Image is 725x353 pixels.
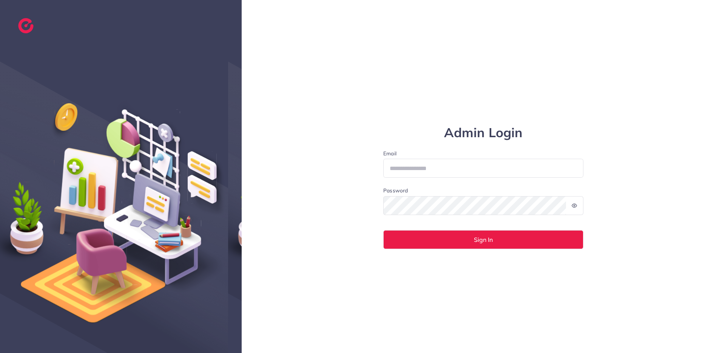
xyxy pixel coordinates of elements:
[18,18,34,33] img: logo
[474,237,493,243] span: Sign In
[383,187,408,194] label: Password
[383,230,583,249] button: Sign In
[383,125,583,141] h1: Admin Login
[383,150,583,157] label: Email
